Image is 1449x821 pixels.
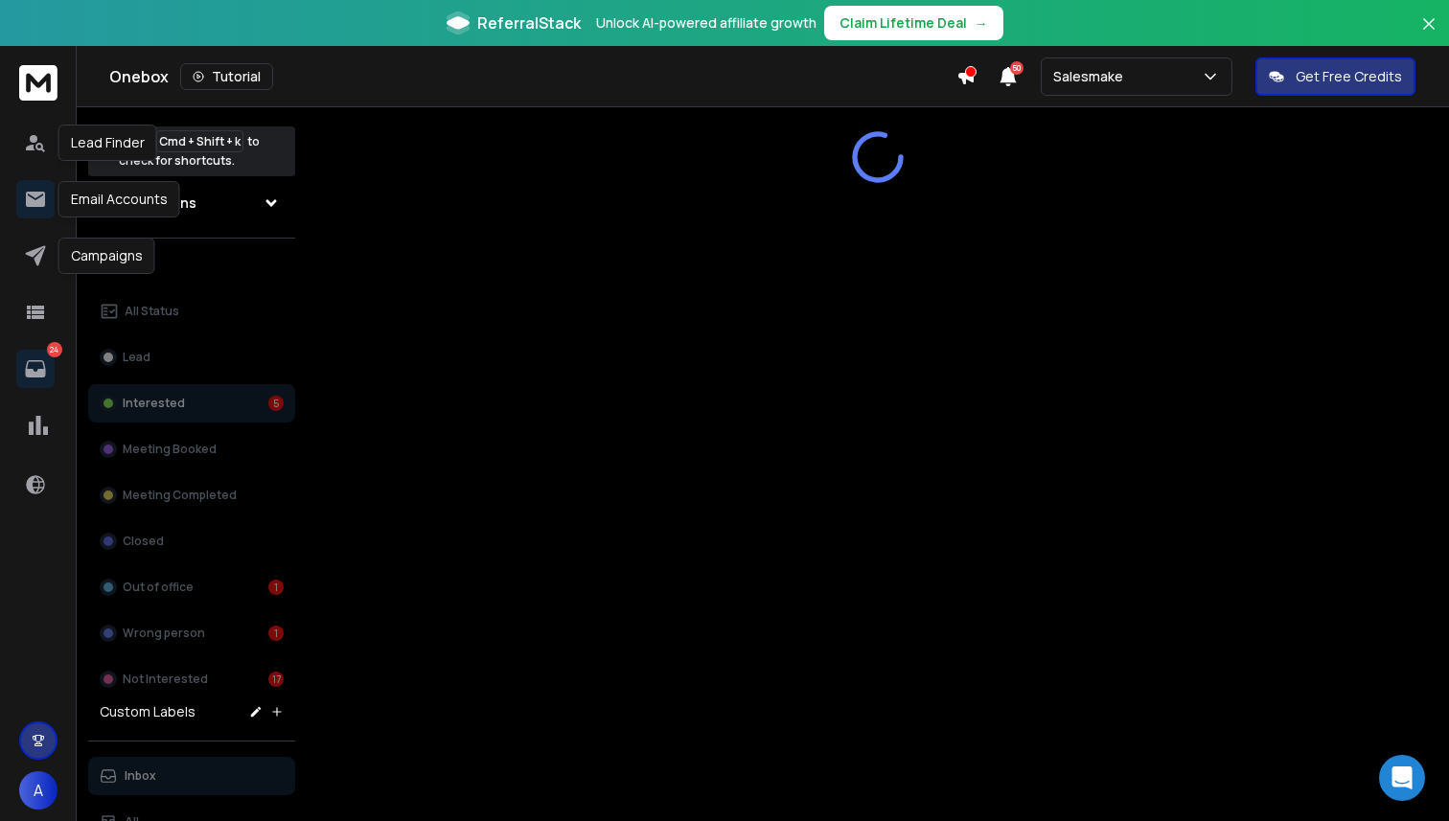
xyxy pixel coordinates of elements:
[58,238,155,274] div: Campaigns
[19,771,57,810] button: A
[16,350,55,388] a: 24
[58,181,180,217] div: Email Accounts
[88,254,295,281] h3: Filters
[156,130,243,152] span: Cmd + Shift + k
[88,184,295,222] button: All Campaigns
[100,702,195,721] h3: Custom Labels
[596,13,816,33] p: Unlock AI-powered affiliate growth
[1416,11,1441,57] button: Close banner
[109,63,956,90] div: Onebox
[824,6,1003,40] button: Claim Lifetime Deal→
[119,132,260,171] p: Press to check for shortcuts.
[1010,61,1023,75] span: 50
[180,63,273,90] button: Tutorial
[47,342,62,357] p: 24
[1296,67,1402,86] p: Get Free Credits
[1255,57,1415,96] button: Get Free Credits
[58,125,157,161] div: Lead Finder
[975,13,988,33] span: →
[1379,755,1425,801] div: Open Intercom Messenger
[477,11,581,34] span: ReferralStack
[1053,67,1131,86] p: Salesmake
